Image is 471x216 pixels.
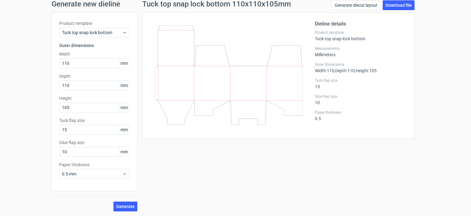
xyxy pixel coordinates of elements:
label: Depth [59,73,130,79]
a: Download file [383,0,415,10]
div: 10 [315,94,407,105]
h1: Generate new dieline [52,0,419,8]
label: Measurements [315,46,407,51]
span: mm [119,147,129,156]
label: Product template [59,20,130,26]
label: Glue flap size [59,139,130,146]
span: , Height : 105 [355,68,377,73]
a: Generate diecut layout [332,0,380,10]
div: 0.5 [315,110,407,121]
span: mm [119,103,129,112]
h3: Outer dimensions [59,42,130,49]
div: Tuck top snap lock bottom [315,30,407,41]
span: Tuck top snap lock bottom [62,29,122,36]
span: mm [119,81,129,90]
span: , Depth : 110 [334,68,355,73]
label: Tuck flap size [59,117,130,124]
span: 0.5 mm [62,171,122,177]
label: Outer Dimensions [315,62,407,67]
span: mm [119,59,129,68]
button: Generate [113,202,137,211]
div: Millimeters [315,46,407,57]
label: Product template [315,30,407,35]
h2: Dieline details [315,20,407,28]
label: Paper thickness [315,110,407,115]
label: Width [59,51,130,57]
h1: Tuck top snap lock bottom 110x110x105mm [142,0,291,8]
span: Width : 110 [315,68,334,73]
label: Height [59,95,130,101]
span: Generate [116,204,135,209]
label: Paper thickness [59,162,130,168]
div: 15 [315,78,407,89]
label: Glue flap size [315,94,407,99]
span: mm [119,125,129,134]
label: Tuck flap size [315,78,407,83]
